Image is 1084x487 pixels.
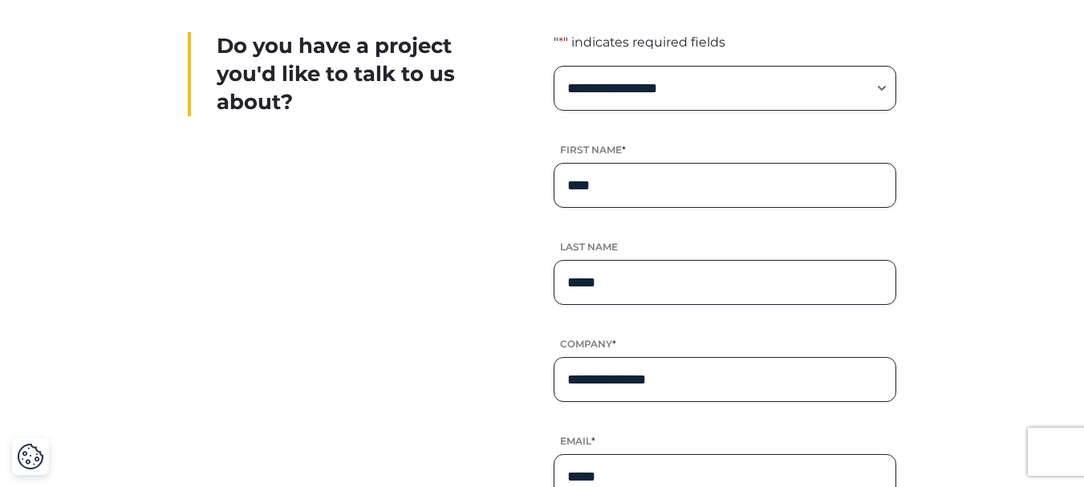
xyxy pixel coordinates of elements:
[554,337,895,351] label: Company
[554,240,895,254] label: Last name
[554,143,895,156] label: First name
[17,443,44,470] button: Cookie Settings
[554,32,895,53] p: " " indicates required fields
[188,32,457,116] div: Do you have a project you'd like to talk to us about?
[554,434,895,448] label: Email
[17,443,44,470] img: Revisit consent button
